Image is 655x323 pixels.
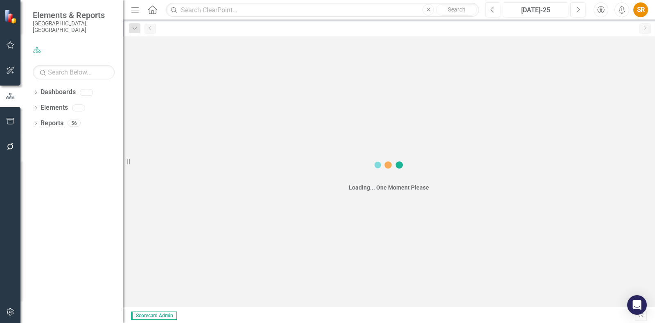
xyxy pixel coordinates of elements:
[33,10,115,20] span: Elements & Reports
[33,65,115,79] input: Search Below...
[41,88,76,97] a: Dashboards
[436,4,477,16] button: Search
[68,120,81,127] div: 56
[41,103,68,113] a: Elements
[627,295,647,315] div: Open Intercom Messenger
[131,312,177,320] span: Scorecard Admin
[633,2,648,17] button: SR
[4,9,18,24] img: ClearPoint Strategy
[349,183,429,192] div: Loading... One Moment Please
[506,5,565,15] div: [DATE]-25
[166,3,479,17] input: Search ClearPoint...
[41,119,63,128] a: Reports
[503,2,568,17] button: [DATE]-25
[33,20,115,34] small: [GEOGRAPHIC_DATA], [GEOGRAPHIC_DATA]
[448,6,465,13] span: Search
